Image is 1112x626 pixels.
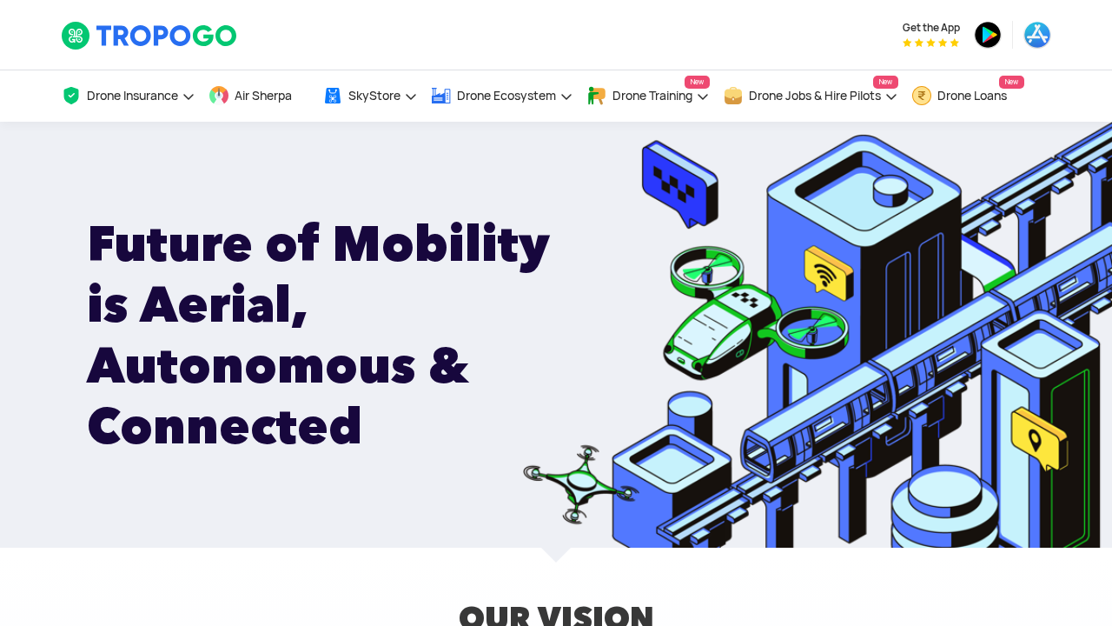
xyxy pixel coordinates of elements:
span: Drone Ecosystem [457,89,556,103]
span: Drone Training [612,89,692,103]
h1: Future of Mobility is Aerial, Autonomous & Connected [87,213,602,456]
a: SkyStore [322,70,418,122]
a: Drone Ecosystem [431,70,573,122]
a: Drone LoansNew [911,70,1024,122]
span: SkyStore [348,89,400,103]
img: TropoGo Logo [61,21,239,50]
span: New [873,76,898,89]
a: Drone TrainingNew [586,70,710,122]
a: Air Sherpa [208,70,309,122]
span: New [685,76,710,89]
span: Get the App [903,21,960,35]
span: Drone Insurance [87,89,178,103]
a: Drone Jobs & Hire PilotsNew [723,70,898,122]
img: ic_playstore.png [974,21,1002,49]
span: Air Sherpa [235,89,292,103]
img: ic_appstore.png [1023,21,1051,49]
span: Drone Jobs & Hire Pilots [749,89,881,103]
span: Drone Loans [937,89,1007,103]
a: Drone Insurance [61,70,195,122]
span: New [999,76,1024,89]
img: App Raking [903,38,959,47]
